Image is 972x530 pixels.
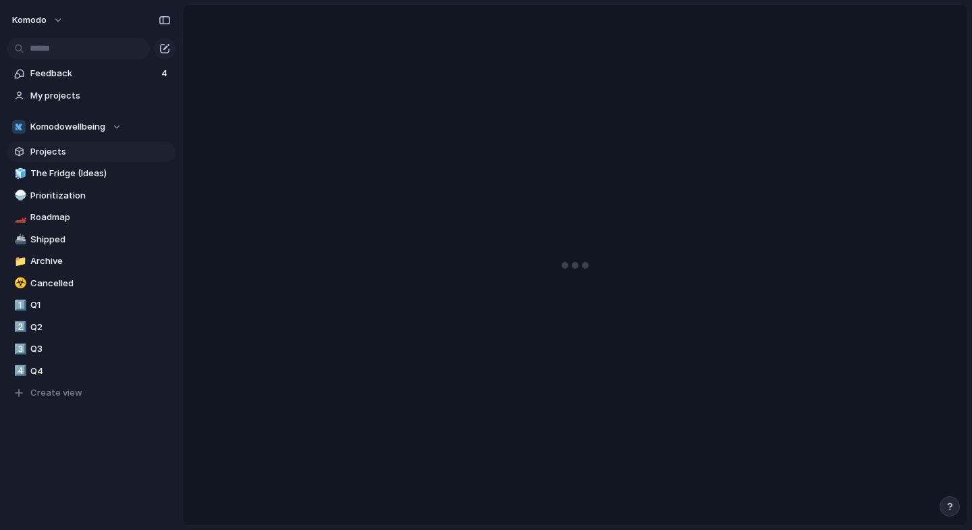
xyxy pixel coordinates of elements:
[12,298,26,312] button: 1️⃣
[7,117,175,137] button: Komodowellbeing
[7,163,175,184] a: 🧊The Fridge (Ideas)
[30,386,82,400] span: Create view
[30,89,171,103] span: My projects
[7,207,175,228] a: 🏎️Roadmap
[30,233,171,246] span: Shipped
[30,365,171,378] span: Q4
[7,230,175,250] a: 🚢Shipped
[14,254,24,269] div: 📁
[12,189,26,203] button: 🍚
[14,298,24,313] div: 1️⃣
[30,120,105,134] span: Komodowellbeing
[30,145,171,159] span: Projects
[30,189,171,203] span: Prioritization
[12,255,26,268] button: 📁
[30,67,157,80] span: Feedback
[14,232,24,247] div: 🚢
[12,167,26,180] button: 🧊
[7,86,175,106] a: My projects
[14,342,24,357] div: 3️⃣
[12,14,47,27] span: Komodo
[7,383,175,403] button: Create view
[12,365,26,378] button: 4️⃣
[30,342,171,356] span: Q3
[14,275,24,291] div: ☣️
[30,167,171,180] span: The Fridge (Ideas)
[6,9,70,31] button: Komodo
[12,342,26,356] button: 3️⃣
[7,63,175,84] a: Feedback4
[7,295,175,315] a: 1️⃣Q1
[7,361,175,381] a: 4️⃣Q4
[12,277,26,290] button: ☣️
[30,255,171,268] span: Archive
[14,319,24,335] div: 2️⃣
[14,166,24,182] div: 🧊
[7,317,175,338] a: 2️⃣Q2
[14,188,24,203] div: 🍚
[14,210,24,226] div: 🏎️
[12,211,26,224] button: 🏎️
[30,298,171,312] span: Q1
[12,233,26,246] button: 🚢
[7,273,175,294] a: ☣️Cancelled
[30,211,171,224] span: Roadmap
[7,142,175,162] a: Projects
[7,186,175,206] a: 🍚Prioritization
[161,67,170,80] span: 4
[7,339,175,359] a: 3️⃣Q3
[30,277,171,290] span: Cancelled
[12,321,26,334] button: 2️⃣
[7,251,175,271] a: 📁Archive
[30,321,171,334] span: Q2
[14,363,24,379] div: 4️⃣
